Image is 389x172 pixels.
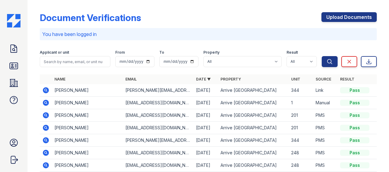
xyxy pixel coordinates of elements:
[313,122,338,134] td: PMS
[194,122,218,134] td: [DATE]
[340,100,369,106] div: Pass
[194,97,218,109] td: [DATE]
[289,122,313,134] td: 201
[220,77,241,81] a: Property
[340,137,369,143] div: Pass
[289,84,313,97] td: 344
[313,84,338,97] td: Link
[54,77,65,81] a: Name
[340,112,369,118] div: Pass
[218,122,289,134] td: Arrive [GEOGRAPHIC_DATA]
[40,12,141,23] div: Document Verifications
[313,97,338,109] td: Manual
[218,97,289,109] td: Arrive [GEOGRAPHIC_DATA]
[52,134,123,147] td: [PERSON_NAME]
[321,12,377,22] a: Upload Documents
[316,77,331,81] a: Source
[340,125,369,131] div: Pass
[291,77,300,81] a: Unit
[203,50,220,55] label: Property
[289,109,313,122] td: 201
[289,147,313,159] td: 248
[194,109,218,122] td: [DATE]
[40,50,69,55] label: Applicant or unit
[289,134,313,147] td: 344
[218,109,289,122] td: Arrive [GEOGRAPHIC_DATA]
[123,97,194,109] td: [EMAIL_ADDRESS][DOMAIN_NAME]
[340,150,369,156] div: Pass
[218,134,289,147] td: Arrive [GEOGRAPHIC_DATA]
[313,147,338,159] td: PMS
[115,50,125,55] label: From
[196,77,211,81] a: Date ▼
[194,147,218,159] td: [DATE]
[125,77,137,81] a: Email
[123,147,194,159] td: [EMAIL_ADDRESS][DOMAIN_NAME]
[340,77,354,81] a: Result
[218,159,289,172] td: Arrive [GEOGRAPHIC_DATA]
[123,84,194,97] td: [PERSON_NAME][EMAIL_ADDRESS][DOMAIN_NAME]
[42,30,374,38] p: You have been logged in
[313,159,338,172] td: PMS
[218,147,289,159] td: Arrive [GEOGRAPHIC_DATA]
[287,50,298,55] label: Result
[123,122,194,134] td: [EMAIL_ADDRESS][DOMAIN_NAME]
[52,147,123,159] td: [PERSON_NAME]
[218,84,289,97] td: Arrive [GEOGRAPHIC_DATA]
[52,97,123,109] td: [PERSON_NAME]
[40,56,110,67] input: Search by name, email, or unit number
[52,84,123,97] td: [PERSON_NAME]
[313,134,338,147] td: PMS
[194,159,218,172] td: [DATE]
[194,84,218,97] td: [DATE]
[289,159,313,172] td: 248
[123,159,194,172] td: [EMAIL_ADDRESS][DOMAIN_NAME]
[7,14,20,27] img: CE_Icon_Blue-c292c112584629df590d857e76928e9f676e5b41ef8f769ba2f05ee15b207248.png
[340,87,369,93] div: Pass
[123,109,194,122] td: [EMAIL_ADDRESS][DOMAIN_NAME]
[52,159,123,172] td: [PERSON_NAME]
[313,109,338,122] td: PMS
[159,50,164,55] label: To
[340,162,369,168] div: Pass
[123,134,194,147] td: [PERSON_NAME][EMAIL_ADDRESS][DOMAIN_NAME]
[52,109,123,122] td: [PERSON_NAME]
[194,134,218,147] td: [DATE]
[52,122,123,134] td: [PERSON_NAME]
[289,97,313,109] td: 1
